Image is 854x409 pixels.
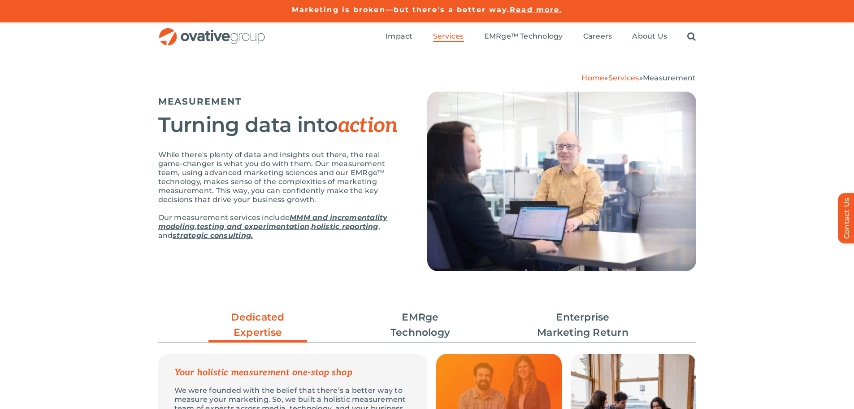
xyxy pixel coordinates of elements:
span: EMRge™ Technology [484,32,563,41]
span: Careers [583,32,612,41]
a: testing and experimentation [197,222,309,231]
a: EMRge Technology [371,310,470,340]
em: action [338,113,398,138]
h5: MEASUREMENT [158,96,405,107]
a: Services [608,74,639,82]
p: While there's plenty of data and insights out there, the real game-changer is what you do with th... [158,150,405,204]
a: Home [581,74,604,82]
nav: Menu [386,22,696,51]
span: Impact [386,32,412,41]
a: About Us [632,32,667,42]
p: Your holistic measurement one-stop shop [174,368,411,377]
span: Services [433,32,464,41]
a: Careers [583,32,612,42]
a: OG_Full_horizontal_RGB [158,27,266,35]
a: Services [433,32,464,42]
h2: Turning data into [158,114,405,137]
a: Read more. [510,5,562,14]
img: Measurement – Hero [427,92,696,271]
a: Impact [386,32,412,42]
span: » » [581,74,696,82]
a: strategic consulting. [173,231,253,240]
a: MMM and incrementality modeling [158,213,388,231]
a: Search [687,32,696,42]
a: Dedicated Expertise [208,310,307,345]
a: holistic reporting [311,222,378,231]
a: Marketing is broken—but there's a better way. [292,5,510,14]
ul: Post Filters [158,305,696,345]
p: Our measurement services include , , , and [158,213,405,240]
span: About Us [632,32,667,41]
a: Enterprise Marketing Return [533,310,632,340]
a: EMRge™ Technology [484,32,563,42]
span: Measurement [643,74,696,82]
